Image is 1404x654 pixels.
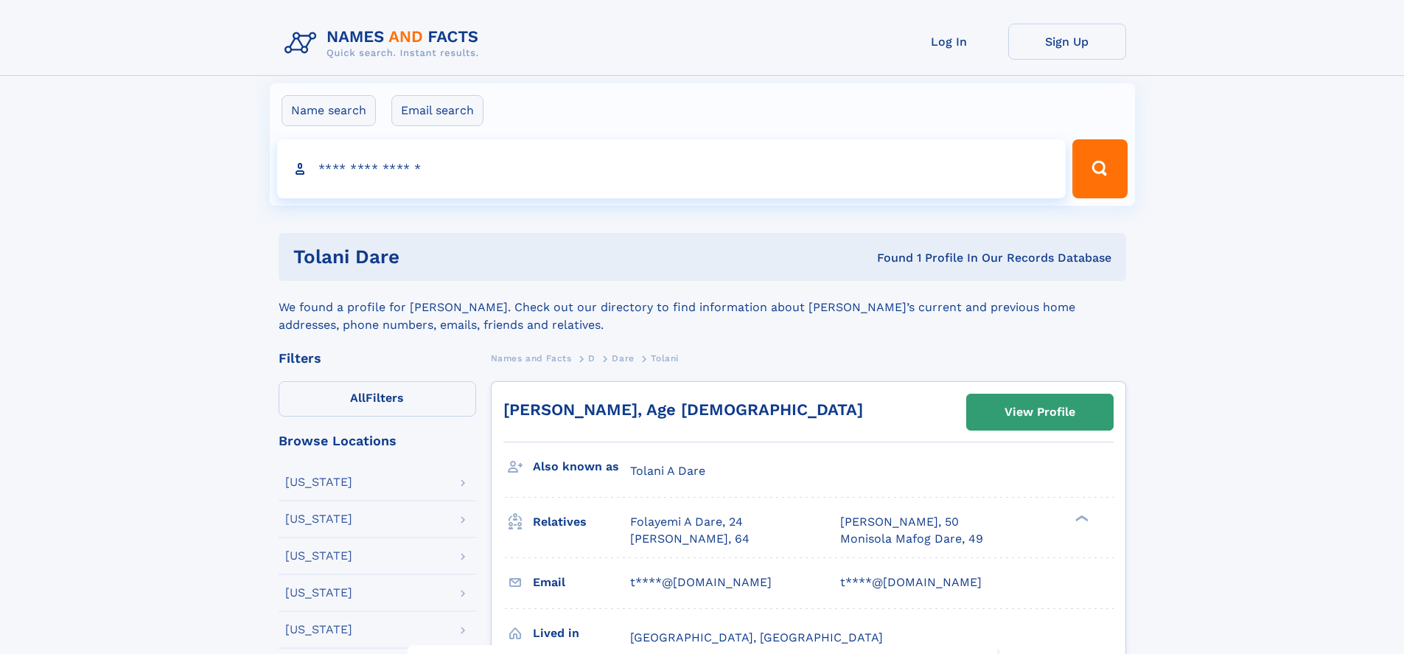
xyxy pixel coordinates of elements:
a: Sign Up [1008,24,1126,60]
div: ❯ [1072,514,1089,523]
span: Tolani [651,353,679,363]
button: Search Button [1072,139,1127,198]
h3: Also known as [533,454,630,479]
span: D [588,353,596,363]
div: [US_STATE] [285,550,352,562]
a: Monisola Mafog Dare, 49 [840,531,983,547]
label: Email search [391,95,483,126]
span: Dare [612,353,634,363]
a: D [588,349,596,367]
div: We found a profile for [PERSON_NAME]. Check out our directory to find information about [PERSON_N... [279,281,1126,334]
h1: Tolani Dare [293,248,638,266]
div: Found 1 Profile In Our Records Database [638,250,1111,266]
label: Filters [279,381,476,417]
a: Names and Facts [491,349,572,367]
a: [PERSON_NAME], 64 [630,531,750,547]
div: Browse Locations [279,434,476,448]
h3: Relatives [533,509,630,535]
span: Tolani A Dare [630,464,705,478]
img: Logo Names and Facts [279,24,491,63]
h3: Lived in [533,621,630,646]
span: [GEOGRAPHIC_DATA], [GEOGRAPHIC_DATA] [630,630,883,644]
div: Filters [279,352,476,365]
div: [US_STATE] [285,624,352,636]
a: Log In [890,24,1008,60]
a: [PERSON_NAME], 50 [840,514,959,530]
label: Name search [282,95,376,126]
a: [PERSON_NAME], Age [DEMOGRAPHIC_DATA] [503,400,863,419]
a: Folayemi A Dare, 24 [630,514,743,530]
a: View Profile [967,394,1113,430]
a: Dare [612,349,634,367]
div: View Profile [1005,395,1075,429]
div: [US_STATE] [285,587,352,599]
span: All [350,391,366,405]
div: [US_STATE] [285,476,352,488]
h3: Email [533,570,630,595]
input: search input [277,139,1066,198]
div: [US_STATE] [285,513,352,525]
